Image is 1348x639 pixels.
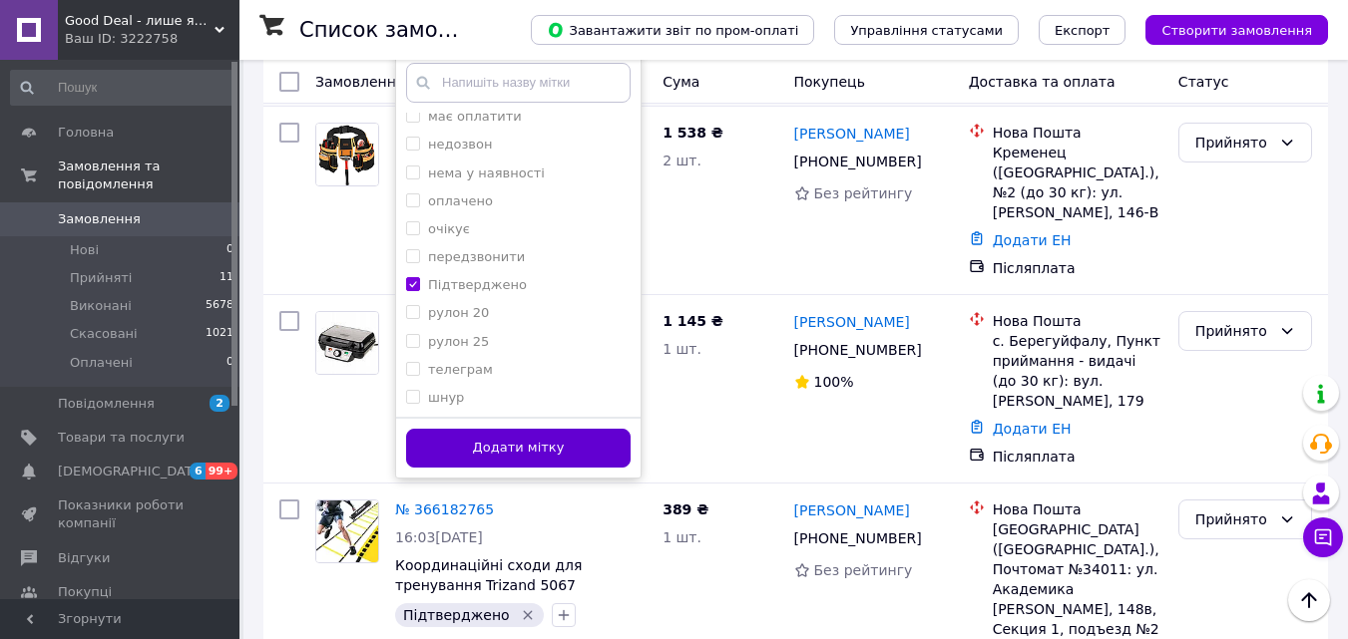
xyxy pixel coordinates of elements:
span: 389 ₴ [663,501,708,517]
span: Товари та послуги [58,429,185,447]
span: Створити замовлення [1161,23,1312,38]
span: 99+ [206,463,238,479]
span: Замовлення [315,74,404,90]
h1: Список замовлень [299,18,502,42]
span: Підтверджено [403,607,510,623]
span: Показники роботи компанії [58,496,185,532]
span: Відгуки [58,549,110,567]
span: 1 145 ₴ [663,313,723,329]
div: с. Берегуйфалу, Пункт приймання - видачі (до 30 кг): вул. [PERSON_NAME], 179 [993,331,1162,411]
span: Повідомлення [58,395,155,413]
a: [PERSON_NAME] [794,124,910,144]
label: рулон 20 [428,305,489,320]
span: Нові [70,241,99,259]
span: Замовлення та повідомлення [58,158,239,193]
div: [PHONE_NUMBER] [790,148,926,175]
span: Управління статусами [850,23,1003,38]
span: Cума [663,74,699,90]
a: Створити замовлення [1125,21,1328,37]
span: Експорт [1055,23,1111,38]
div: Післяплата [993,258,1162,278]
div: Прийнято [1195,320,1271,342]
button: Додати мітку [406,429,631,468]
span: 0 [226,354,233,372]
div: Прийнято [1195,132,1271,154]
span: 1 шт. [663,529,701,545]
a: Фото товару [315,123,379,186]
svg: Видалити мітку [520,607,536,623]
span: Виконані [70,297,132,315]
a: № 366182765 [395,501,494,517]
div: Нова Пошта [993,123,1162,143]
div: Кременец ([GEOGRAPHIC_DATA].), №2 (до 30 кг): ул. [PERSON_NAME], 146-В [993,143,1162,222]
label: недозвон [428,137,492,152]
div: [PHONE_NUMBER] [790,336,926,364]
span: 0 [226,241,233,259]
span: Good Deal - лише якісні товари для Вашого дому [65,12,215,30]
span: 2 [210,395,229,412]
label: передзвонити [428,249,525,264]
span: 1 шт. [663,341,701,357]
span: 2 шт. [663,153,701,168]
button: Завантажити звіт по пром-оплаті [531,15,814,45]
span: Скасовані [70,325,138,343]
a: [PERSON_NAME] [794,312,910,332]
span: [DEMOGRAPHIC_DATA] [58,463,206,480]
label: має оплатити [428,109,522,124]
a: Додати ЕН [993,232,1072,248]
span: 1 538 ₴ [663,125,723,141]
span: 6 [190,463,206,479]
input: Напишіть назву мітки [406,63,631,103]
a: Додати ЕН [993,421,1072,437]
div: Нова Пошта [993,499,1162,519]
span: Без рейтингу [814,562,913,578]
img: Фото товару [316,500,378,562]
a: Фото товару [315,499,379,563]
span: Покупці [58,583,112,601]
span: Головна [58,124,114,142]
div: Прийнято [1195,508,1271,530]
label: шнур [428,390,464,405]
button: Експорт [1039,15,1126,45]
a: Фото товару [315,311,379,375]
a: [PERSON_NAME] [794,500,910,520]
div: [PHONE_NUMBER] [790,524,926,552]
span: Доставка та оплата [969,74,1116,90]
span: Статус [1178,74,1229,90]
span: Завантажити звіт по пром-оплаті [547,21,798,39]
button: Створити замовлення [1145,15,1328,45]
label: очікує [428,221,470,236]
div: Післяплата [993,447,1162,467]
label: рулон 25 [428,334,489,349]
button: Наверх [1288,579,1330,621]
label: оплачено [428,193,493,208]
label: Підтверджено [428,277,527,292]
img: Фото товару [316,124,378,185]
span: Без рейтингу [814,185,913,201]
div: Нова Пошта [993,311,1162,331]
label: нема у наявності [428,165,545,180]
span: 1021 [206,325,233,343]
span: Оплачені [70,354,133,372]
input: Пошук [10,70,235,106]
span: 5678 [206,297,233,315]
button: Управління статусами [834,15,1019,45]
span: Прийняті [70,269,132,287]
label: телеграм [428,362,493,377]
span: Покупець [794,74,865,90]
button: Чат з покупцем [1303,517,1343,557]
span: 11 [220,269,233,287]
span: Замовлення [58,210,141,228]
span: 100% [814,374,854,390]
img: Фото товару [316,312,378,374]
a: Координаційні сходи для тренування Trizand 5067 [395,557,582,593]
span: 16:03[DATE] [395,529,483,545]
div: Ваш ID: 3222758 [65,30,239,48]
